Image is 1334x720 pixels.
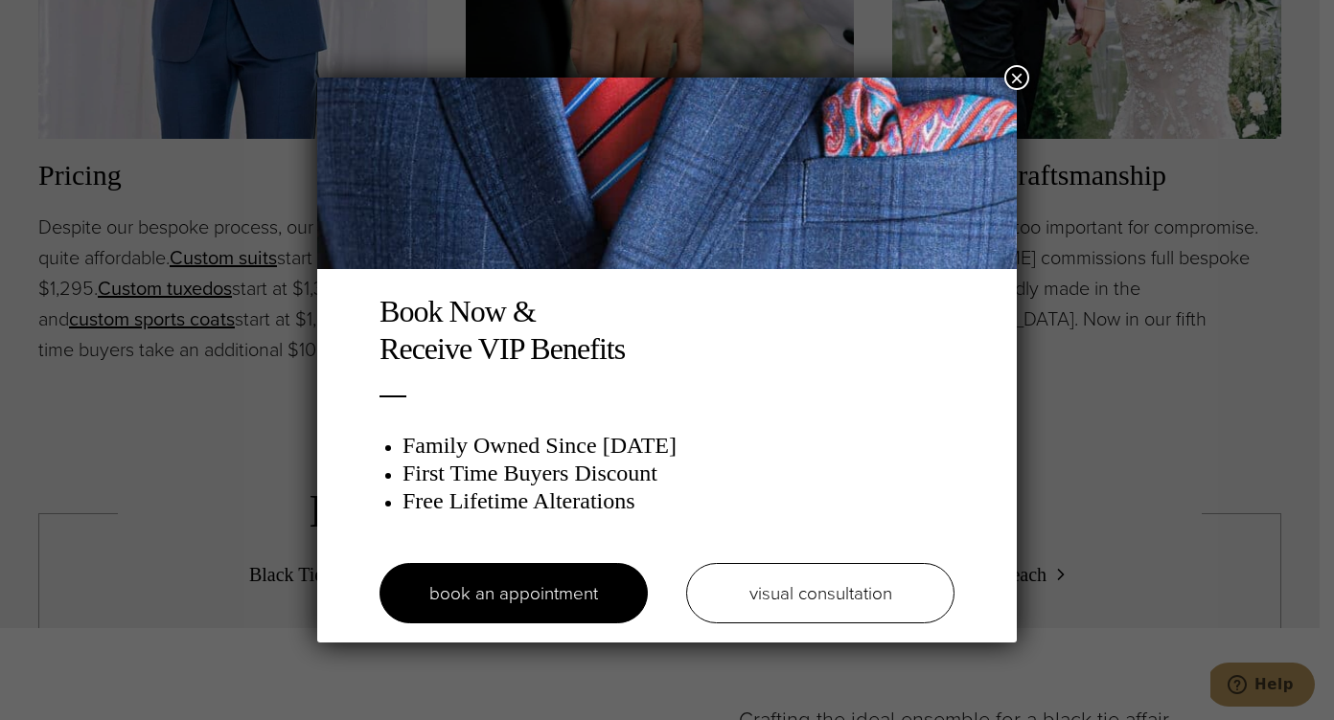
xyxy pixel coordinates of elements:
h3: Family Owned Since [DATE] [402,432,954,460]
span: Help [44,13,83,31]
button: Close [1004,65,1029,90]
h3: Free Lifetime Alterations [402,487,954,515]
h3: First Time Buyers Discount [402,460,954,487]
a: visual consultation [686,563,954,623]
a: book an appointment [379,563,648,623]
h2: Book Now & Receive VIP Benefits [379,293,954,367]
